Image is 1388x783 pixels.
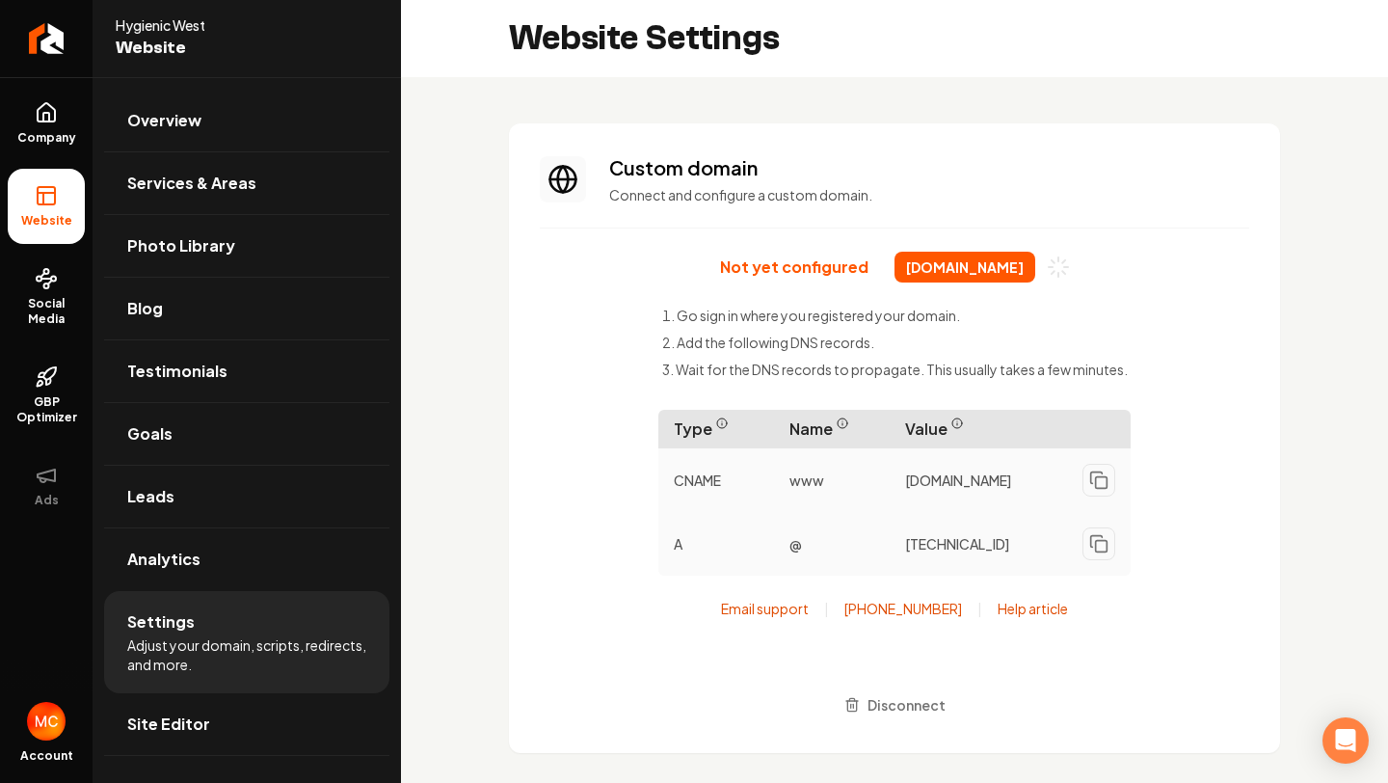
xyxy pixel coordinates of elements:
[658,526,774,561] p: A
[8,394,85,425] span: GBP Optimizer
[721,599,809,618] a: Email support
[27,702,66,741] img: Melisa Castillo Marquez
[658,463,774,498] p: CNAME
[127,109,201,132] span: Overview
[774,463,890,498] p: www
[720,257,868,277] p: Not yet configured
[509,19,780,58] h2: Website Settings
[833,688,957,722] button: Disconnect
[8,448,85,524] button: Ads
[20,748,73,764] span: Account
[662,360,1128,379] li: Wait for the DNS records to propagate. This usually takes a few minutes.
[894,252,1035,283] span: [DOMAIN_NAME]
[609,154,1249,181] h3: Custom domain
[1322,717,1369,764] div: Open Intercom Messenger
[104,152,389,214] a: Services & Areas
[8,86,85,161] a: Company
[116,15,332,35] span: Hygienic West
[774,410,890,448] span: Name
[127,422,173,445] span: Goals
[658,410,774,448] span: Type
[905,471,1011,490] span: [DOMAIN_NAME]
[104,403,389,465] a: Goals
[8,350,85,441] a: GBP Optimizer
[721,599,1068,618] div: | |
[104,340,389,402] a: Testimonials
[104,278,389,339] a: Blog
[127,485,174,508] span: Leads
[127,297,163,320] span: Blog
[116,35,332,62] span: Website
[8,296,85,327] span: Social Media
[104,528,389,590] a: Analytics
[127,360,227,383] span: Testimonials
[27,493,67,508] span: Ads
[104,90,389,151] a: Overview
[127,713,210,736] span: Site Editor
[27,702,66,741] button: Open user button
[609,185,1249,204] p: Connect and configure a custom domain.
[844,599,962,618] a: [PHONE_NUMBER]
[104,693,389,755] a: Site Editor
[890,410,1131,448] span: Value
[10,130,84,146] span: Company
[127,548,200,571] span: Analytics
[905,534,1009,553] span: [TECHNICAL_ID]
[127,172,256,195] span: Services & Areas
[662,306,1128,325] li: Go sign in where you registered your domain.
[29,23,65,54] img: Rebolt Logo
[867,695,946,715] span: Disconnect
[8,252,85,342] a: Social Media
[998,599,1068,618] a: Help article
[127,610,195,634] span: Settings
[13,213,80,229] span: Website
[127,234,235,257] span: Photo Library
[774,526,890,561] p: @
[104,215,389,277] a: Photo Library
[127,635,366,674] span: Adjust your domain, scripts, redirects, and more.
[104,466,389,527] a: Leads
[662,333,1128,352] li: Add the following DNS records.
